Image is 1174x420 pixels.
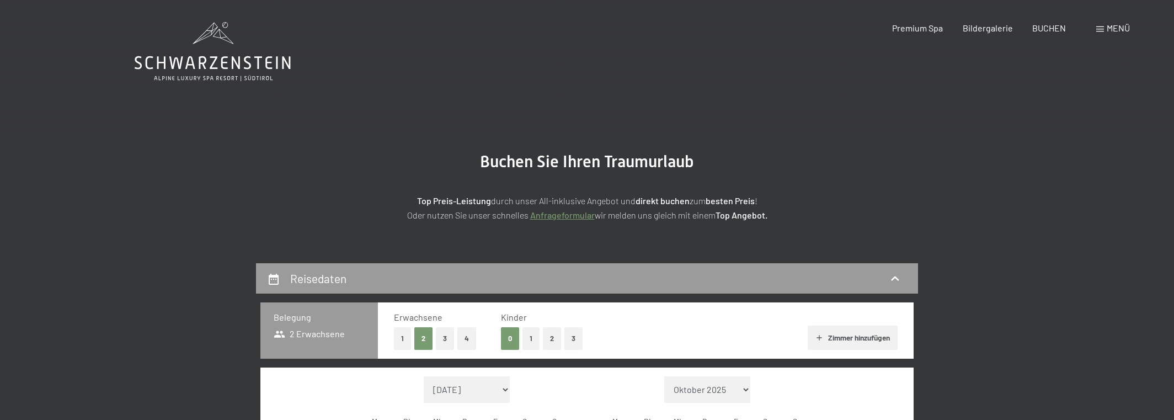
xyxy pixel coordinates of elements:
[543,327,561,350] button: 2
[636,195,690,206] strong: direkt buchen
[501,327,519,350] button: 0
[892,23,943,33] a: Premium Spa
[457,327,476,350] button: 4
[311,194,863,222] p: durch unser All-inklusive Angebot und zum ! Oder nutzen Sie unser schnelles wir melden uns gleich...
[963,23,1013,33] a: Bildergalerie
[564,327,583,350] button: 3
[522,327,540,350] button: 1
[1107,23,1130,33] span: Menü
[414,327,433,350] button: 2
[394,312,442,322] span: Erwachsene
[417,195,491,206] strong: Top Preis-Leistung
[716,210,767,220] strong: Top Angebot.
[394,327,411,350] button: 1
[290,272,346,285] h2: Reisedaten
[706,195,755,206] strong: besten Preis
[808,326,898,350] button: Zimmer hinzufügen
[274,311,365,323] h3: Belegung
[480,152,694,171] span: Buchen Sie Ihren Traumurlaub
[274,328,345,340] span: 2 Erwachsene
[1032,23,1066,33] a: BUCHEN
[436,327,454,350] button: 3
[501,312,527,322] span: Kinder
[530,210,595,220] a: Anfrageformular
